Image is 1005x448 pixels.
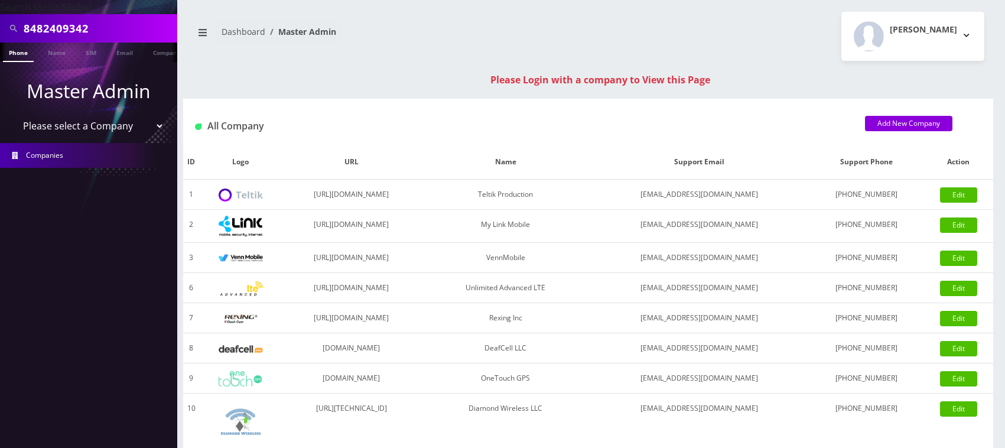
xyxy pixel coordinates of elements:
[865,116,952,131] a: Add New Company
[219,216,263,236] img: My Link Mobile
[940,281,977,296] a: Edit
[421,243,590,273] td: VennMobile
[282,243,421,273] td: [URL][DOMAIN_NAME]
[421,180,590,210] td: Teltik Production
[195,73,1005,87] div: Please Login with a company to View this Page
[199,145,281,180] th: Logo
[147,43,187,61] a: Company
[940,187,977,203] a: Edit
[24,17,174,40] input: Search All Companies
[809,333,924,363] td: [PHONE_NUMBER]
[809,145,924,180] th: Support Phone
[183,303,199,333] td: 7
[809,180,924,210] td: [PHONE_NUMBER]
[219,313,263,324] img: Rexing Inc
[183,210,199,243] td: 2
[590,363,809,394] td: [EMAIL_ADDRESS][DOMAIN_NAME]
[421,363,590,394] td: OneTouch GPS
[110,43,139,61] a: Email
[26,150,63,160] span: Companies
[421,145,590,180] th: Name
[924,145,993,180] th: Action
[940,341,977,356] a: Edit
[940,217,977,233] a: Edit
[590,180,809,210] td: [EMAIL_ADDRESS][DOMAIN_NAME]
[940,371,977,387] a: Edit
[590,145,809,180] th: Support Email
[42,43,71,61] a: Name
[421,210,590,243] td: My Link Mobile
[219,254,263,262] img: VennMobile
[192,20,580,53] nav: breadcrumb
[219,400,263,444] img: Diamond Wireless LLC
[421,273,590,303] td: Unlimited Advanced LTE
[940,401,977,417] a: Edit
[183,180,199,210] td: 1
[183,145,199,180] th: ID
[809,363,924,394] td: [PHONE_NUMBER]
[282,363,421,394] td: [DOMAIN_NAME]
[219,371,263,387] img: OneTouch GPS
[590,273,809,303] td: [EMAIL_ADDRESS][DOMAIN_NAME]
[195,121,847,132] h1: All Company
[590,243,809,273] td: [EMAIL_ADDRESS][DOMAIN_NAME]
[183,363,199,394] td: 9
[590,210,809,243] td: [EMAIL_ADDRESS][DOMAIN_NAME]
[421,333,590,363] td: DeafCell LLC
[809,243,924,273] td: [PHONE_NUMBER]
[421,303,590,333] td: Rexing Inc
[809,273,924,303] td: [PHONE_NUMBER]
[183,243,199,273] td: 3
[282,273,421,303] td: [URL][DOMAIN_NAME]
[183,333,199,363] td: 8
[282,333,421,363] td: [DOMAIN_NAME]
[80,43,102,61] a: SIM
[282,210,421,243] td: [URL][DOMAIN_NAME]
[282,303,421,333] td: [URL][DOMAIN_NAME]
[219,281,263,296] img: Unlimited Advanced LTE
[195,124,201,130] img: All Company
[590,303,809,333] td: [EMAIL_ADDRESS][DOMAIN_NAME]
[265,25,336,38] li: Master Admin
[61,1,92,14] strong: Global
[219,345,263,353] img: DeafCell LLC
[183,273,199,303] td: 6
[282,180,421,210] td: [URL][DOMAIN_NAME]
[841,12,984,61] button: [PERSON_NAME]
[3,43,34,62] a: Phone
[222,26,265,37] a: Dashboard
[282,145,421,180] th: URL
[809,210,924,243] td: [PHONE_NUMBER]
[590,333,809,363] td: [EMAIL_ADDRESS][DOMAIN_NAME]
[940,311,977,326] a: Edit
[219,189,263,202] img: Teltik Production
[940,251,977,266] a: Edit
[809,303,924,333] td: [PHONE_NUMBER]
[890,25,957,35] h2: [PERSON_NAME]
